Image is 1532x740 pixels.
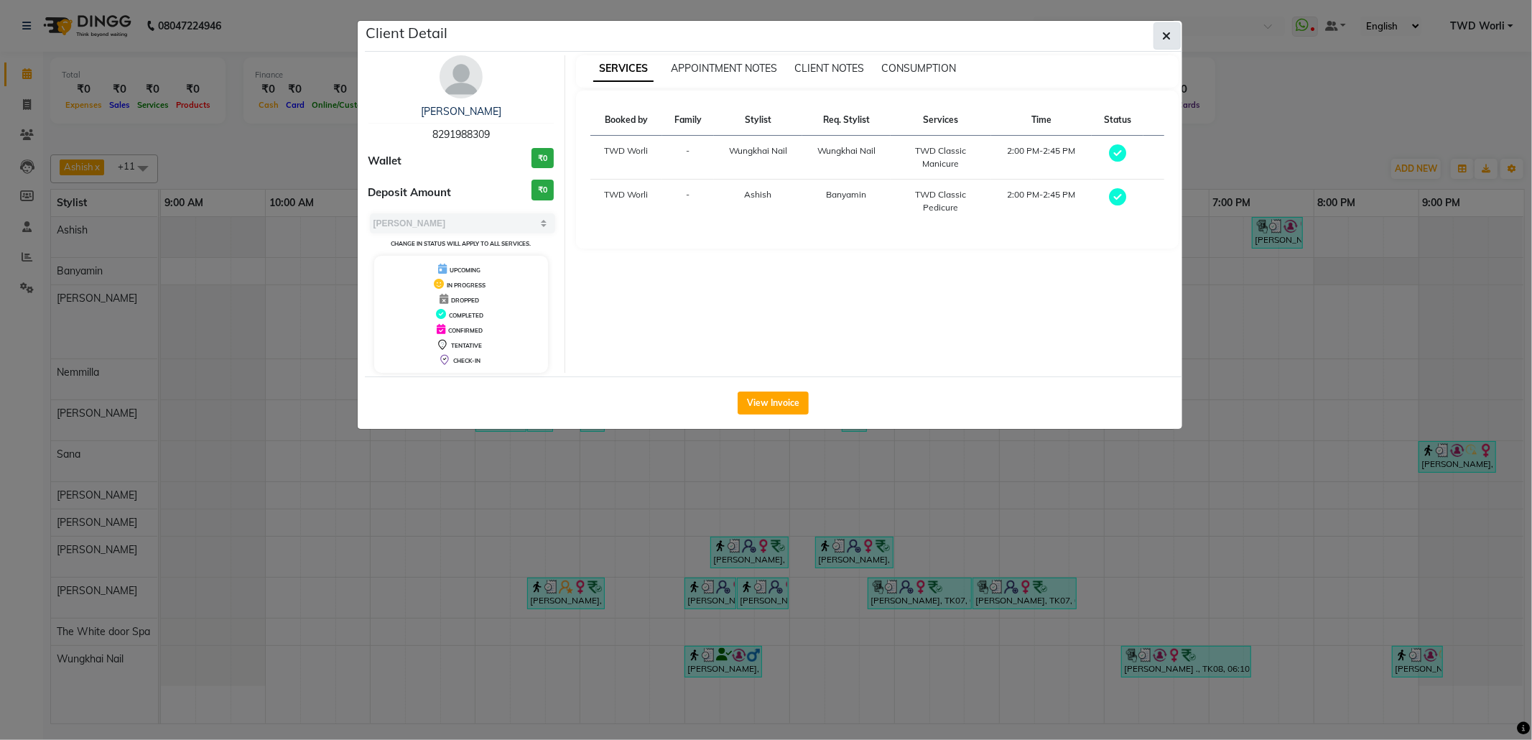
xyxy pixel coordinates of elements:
[453,357,481,364] span: CHECK-IN
[451,342,482,349] span: TENTATIVE
[881,62,956,75] span: CONSUMPTION
[590,136,662,180] td: TWD Worli
[817,145,876,156] span: Wungkhai Nail
[366,22,448,44] h5: Client Detail
[826,189,866,200] span: Banyamin
[662,180,715,223] td: -
[531,148,554,169] h3: ₹0
[794,62,864,75] span: CLIENT NOTES
[421,105,501,118] a: [PERSON_NAME]
[662,136,715,180] td: -
[745,189,772,200] span: Ashish
[531,180,554,200] h3: ₹0
[449,312,483,319] span: COMPLETED
[991,105,1091,136] th: Time
[432,128,490,141] span: 8291988309
[802,105,891,136] th: Req. Stylist
[590,180,662,223] td: TWD Worli
[729,145,787,156] span: Wungkhai Nail
[991,180,1091,223] td: 2:00 PM-2:45 PM
[447,282,486,289] span: IN PROGRESS
[671,62,777,75] span: APPOINTMENT NOTES
[662,105,715,136] th: Family
[593,56,654,82] span: SERVICES
[714,105,802,136] th: Stylist
[368,153,402,170] span: Wallet
[899,188,983,214] div: TWD Classic Pedicure
[738,392,809,415] button: View Invoice
[451,297,479,304] span: DROPPED
[450,267,481,274] span: UPCOMING
[368,185,452,201] span: Deposit Amount
[1092,105,1144,136] th: Status
[440,55,483,98] img: avatar
[590,105,662,136] th: Booked by
[448,327,483,334] span: CONFIRMED
[991,136,1091,180] td: 2:00 PM-2:45 PM
[899,144,983,170] div: TWD Classic Manicure
[891,105,991,136] th: Services
[391,240,531,247] small: Change in status will apply to all services.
